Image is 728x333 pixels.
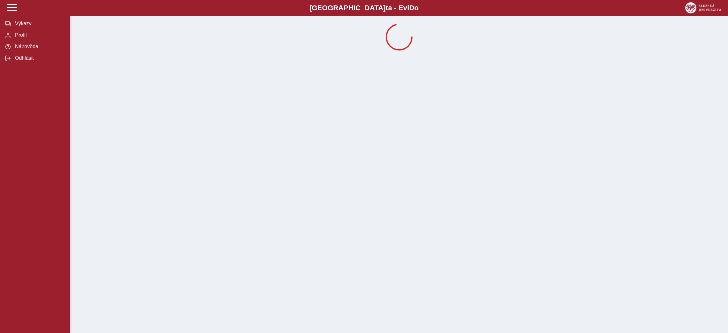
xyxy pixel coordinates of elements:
b: [GEOGRAPHIC_DATA] a - Evi [19,4,709,12]
span: Odhlásit [13,55,65,61]
span: Výkazy [13,21,65,27]
span: t [386,4,388,12]
span: D [409,4,414,12]
span: Profil [13,32,65,38]
img: logo_web_su.png [685,2,721,13]
span: Nápověda [13,44,65,50]
span: o [414,4,419,12]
